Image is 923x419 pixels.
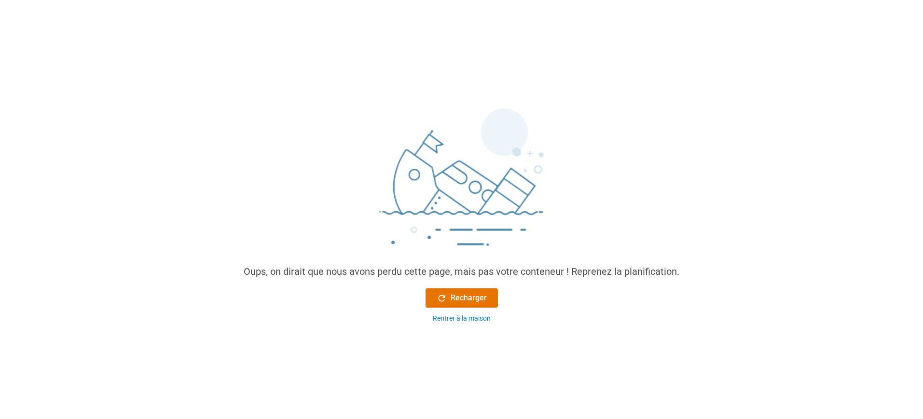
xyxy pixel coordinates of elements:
font: Oups, on dirait que nous avons perdu cette page, mais pas votre conteneur ! Reprenez la planifica... [244,266,679,277]
font: Recharger [451,293,487,302]
font: Rentrer à la maison [433,314,491,322]
button: Recharger [426,288,498,308]
button: Rentrer à la maison [426,313,498,324]
img: sinking_ship.png [317,104,606,264]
